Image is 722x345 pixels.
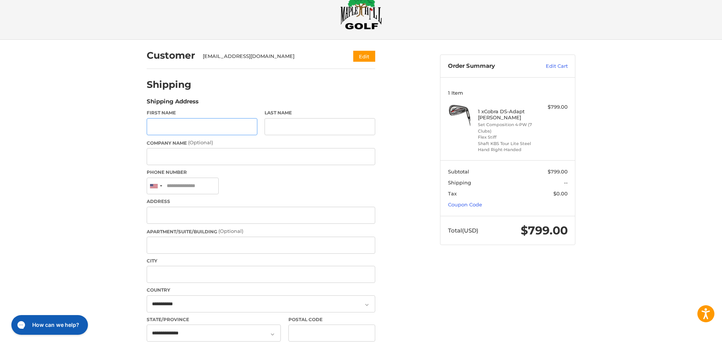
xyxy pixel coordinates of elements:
[448,180,471,186] span: Shipping
[147,258,375,264] label: City
[8,312,90,337] iframe: Gorgias live chat messenger
[147,97,199,109] legend: Shipping Address
[538,103,568,111] div: $799.00
[218,228,243,234] small: (Optional)
[478,134,536,140] li: Flex Stiff
[521,223,568,237] span: $799.00
[448,201,482,208] a: Coupon Code
[478,108,536,121] h4: 1 x Cobra DS-Adapt [PERSON_NAME]
[353,51,375,62] button: Edit
[448,62,529,70] h3: Order Summary
[203,53,339,60] div: [EMAIL_ADDRESS][DOMAIN_NAME]
[288,316,376,323] label: Postal Code
[147,139,375,147] label: Company Name
[448,90,568,96] h3: 1 Item
[147,109,257,116] label: First Name
[553,190,568,197] span: $0.00
[448,227,478,234] span: Total (USD)
[147,316,281,323] label: State/Province
[188,139,213,145] small: (Optional)
[448,169,469,175] span: Subtotal
[478,122,536,134] li: Set Composition 4-PW (7 Clubs)
[147,228,375,235] label: Apartment/Suite/Building
[147,50,195,61] h2: Customer
[478,140,536,147] li: Shaft KBS Tour Lite Steel
[548,169,568,175] span: $799.00
[147,198,375,205] label: Address
[529,62,568,70] a: Edit Cart
[147,287,375,293] label: Country
[478,147,536,153] li: Hand Right-Handed
[448,190,457,197] span: Tax
[147,79,191,91] h2: Shipping
[265,109,375,116] label: Last Name
[147,178,164,194] div: United States: +1
[659,325,722,345] iframe: Google Customer Reviews
[564,180,568,186] span: --
[147,169,375,176] label: Phone Number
